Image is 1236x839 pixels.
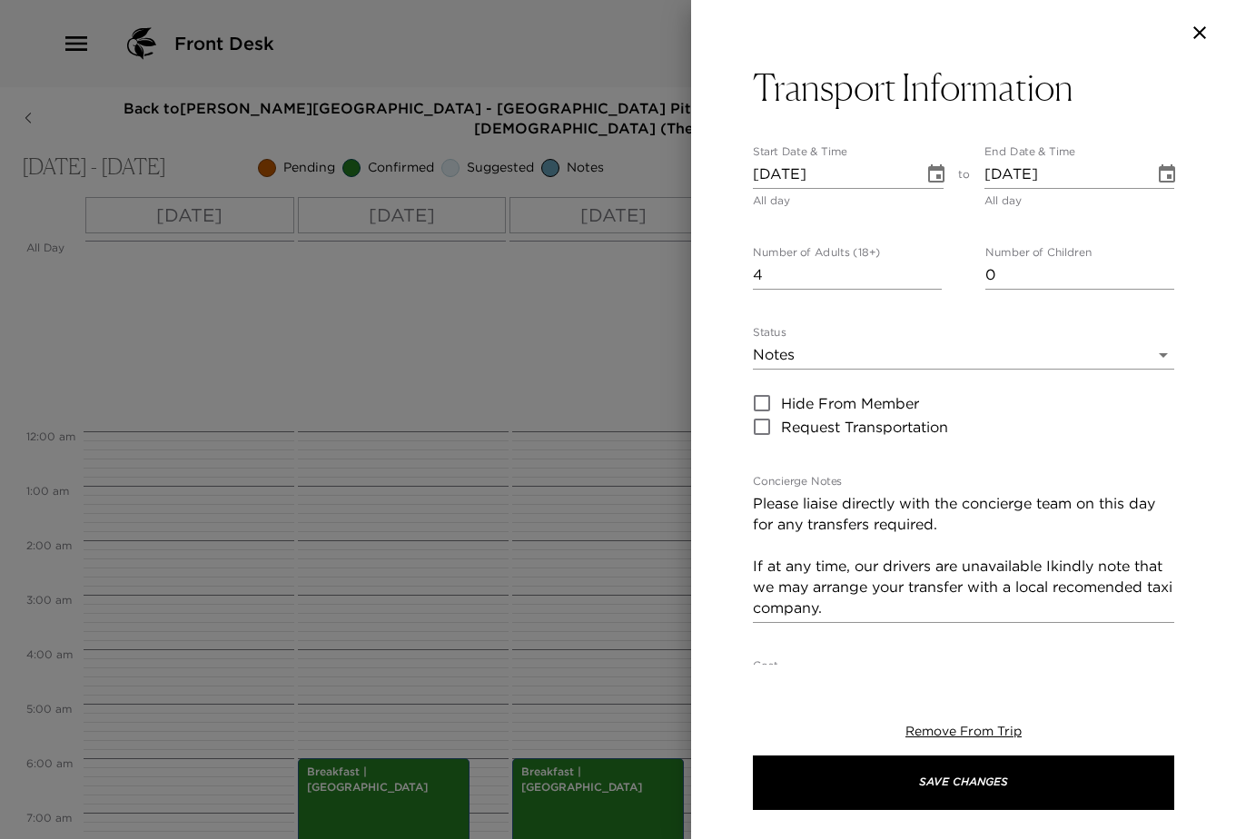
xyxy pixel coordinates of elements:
button: Transport Information [753,65,1174,109]
label: Status [753,324,786,340]
p: All day [984,192,1175,210]
textarea: Please liaise directly with the concierge team on this day for any transfers required. If at any ... [753,493,1174,618]
div: Notes [753,341,1174,370]
label: Concierge Notes [753,473,842,489]
button: Choose date, selected date is Sep 6, 2025 [918,156,954,192]
span: Remove From Trip [905,723,1022,739]
label: Cost [753,657,777,673]
label: Start Date & Time [753,144,847,160]
span: to [958,167,970,210]
button: Choose date, selected date is Sep 6, 2025 [1149,156,1185,192]
p: All day [753,192,944,210]
input: MM/DD/YYYY [753,160,911,189]
button: Remove From Trip [905,723,1022,741]
span: Hide From Member [781,392,919,414]
label: End Date & Time [984,144,1075,160]
input: MM/DD/YYYY [984,160,1142,189]
label: Number of Children [985,244,1092,260]
span: Request Transportation [781,416,948,438]
label: Number of Adults (18+) [753,244,880,260]
h3: Transport Information [753,65,1073,109]
button: Save Changes [753,755,1174,810]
